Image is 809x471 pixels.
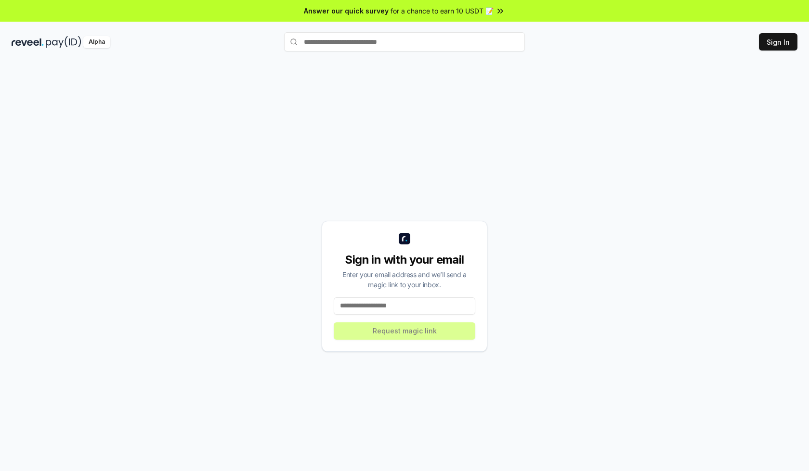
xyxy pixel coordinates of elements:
[12,36,44,48] img: reveel_dark
[334,252,475,267] div: Sign in with your email
[391,6,494,16] span: for a chance to earn 10 USDT 📝
[83,36,110,48] div: Alpha
[304,6,389,16] span: Answer our quick survey
[334,269,475,290] div: Enter your email address and we’ll send a magic link to your inbox.
[46,36,81,48] img: pay_id
[759,33,797,51] button: Sign In
[399,233,410,244] img: logo_small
